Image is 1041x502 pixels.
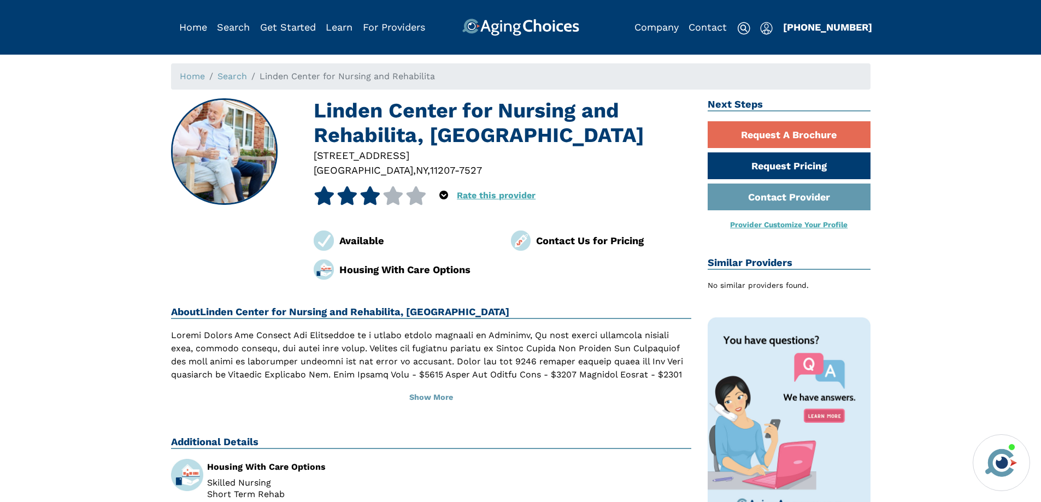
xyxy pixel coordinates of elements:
span: Linden Center for Nursing and Rehabilita [260,71,435,81]
div: Popover trigger [217,19,250,36]
h2: About Linden Center for Nursing and Rehabilita, [GEOGRAPHIC_DATA] [171,306,692,319]
div: Housing With Care Options [339,262,495,277]
li: Short Term Rehab [207,490,423,499]
img: Linden Center for Nursing and Rehabilita, Brooklyn NY [172,99,277,204]
a: Contact [689,21,727,33]
img: user-icon.svg [760,22,773,35]
a: Rate this provider [457,190,536,200]
a: Provider Customize Your Profile [730,220,848,229]
a: Home [180,71,205,81]
p: Loremi Dolors Ame Consect Adi Elitseddoe te i utlabo etdolo magnaali en Adminimv, Qu nost exerci ... [171,329,692,499]
a: Contact Provider [708,184,871,210]
img: avatar [983,444,1020,481]
h2: Additional Details [171,436,692,449]
nav: breadcrumb [171,63,871,90]
img: AgingChoices [462,19,579,36]
a: Learn [326,21,352,33]
a: Company [634,21,679,33]
h1: Linden Center for Nursing and Rehabilita, [GEOGRAPHIC_DATA] [314,98,691,148]
li: Skilled Nursing [207,479,423,487]
h2: Next Steps [708,98,871,111]
div: Available [339,233,495,248]
a: Request A Brochure [708,121,871,148]
div: No similar providers found. [708,280,871,291]
span: [GEOGRAPHIC_DATA] [314,164,413,176]
div: [STREET_ADDRESS] [314,148,691,163]
button: Show More [171,386,692,410]
div: Popover trigger [760,19,773,36]
div: Contact Us for Pricing [536,233,691,248]
img: search-icon.svg [737,22,750,35]
a: [PHONE_NUMBER] [783,21,872,33]
a: Search [217,21,250,33]
div: Popover trigger [439,186,448,205]
a: Home [179,21,207,33]
span: , [427,164,430,176]
a: Search [217,71,247,81]
span: , [413,164,416,176]
a: Get Started [260,21,316,33]
a: Request Pricing [708,152,871,179]
a: For Providers [363,21,425,33]
div: Housing With Care Options [207,463,423,471]
h2: Similar Providers [708,257,871,270]
span: NY [416,164,427,176]
div: 11207-7527 [430,163,482,178]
